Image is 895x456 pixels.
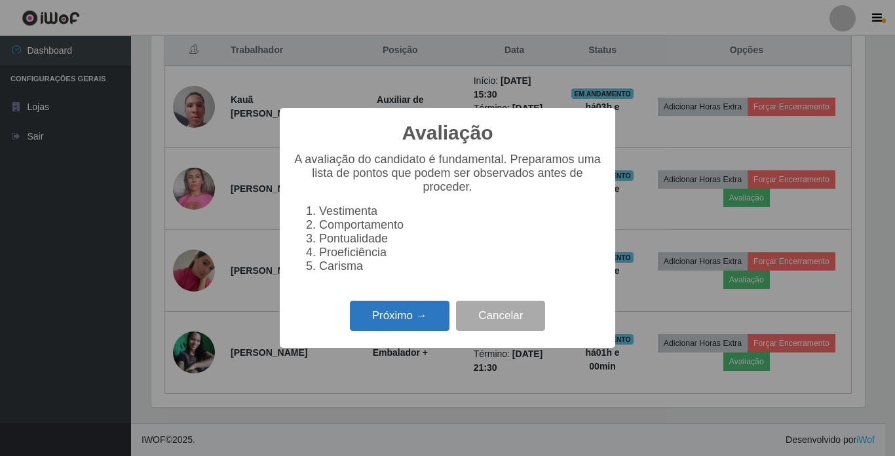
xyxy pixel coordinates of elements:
p: A avaliação do candidato é fundamental. Preparamos uma lista de pontos que podem ser observados a... [293,153,602,194]
li: Pontualidade [319,232,602,246]
li: Vestimenta [319,204,602,218]
li: Comportamento [319,218,602,232]
button: Próximo → [350,301,449,332]
li: Carisma [319,259,602,273]
li: Proeficiência [319,246,602,259]
h2: Avaliação [402,121,493,145]
button: Cancelar [456,301,545,332]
